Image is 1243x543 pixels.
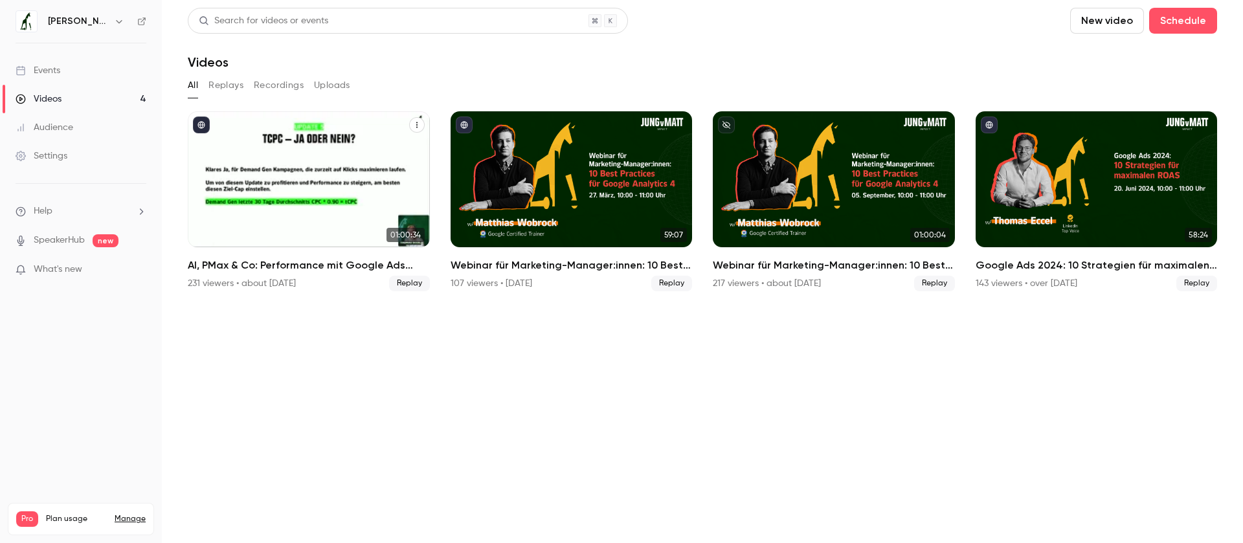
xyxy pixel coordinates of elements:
h2: AI, PMax & Co: Performance mit Google Ads maximieren [188,258,430,273]
a: SpeakerHub [34,234,85,247]
span: Replay [389,276,430,291]
li: help-dropdown-opener [16,205,146,218]
span: 01:00:34 [386,228,425,242]
a: Manage [115,514,146,524]
li: Google Ads 2024: 10 Strategien für maximalen ROAS [976,111,1218,291]
a: 01:00:04Webinar für Marketing-Manager:innen: 10 Best Practices für Google Analytics 4217 viewers ... [713,111,955,291]
div: Videos [16,93,62,105]
button: Uploads [314,75,350,96]
button: published [193,116,210,133]
li: Webinar für Marketing-Manager:innen: 10 Best Practices für Google Analytics 4 [713,111,955,291]
div: 107 viewers • [DATE] [451,277,532,290]
span: Replay [651,276,692,291]
span: 58:24 [1185,228,1212,242]
div: Settings [16,150,67,162]
button: published [456,116,473,133]
span: 59:07 [660,228,687,242]
ul: Videos [188,111,1217,291]
li: Webinar für Marketing-Manager:innen: 10 Best Practices für Google Analytics 4 [451,111,693,291]
h2: Google Ads 2024: 10 Strategien für maximalen ROAS [976,258,1218,273]
button: All [188,75,198,96]
span: Pro [16,511,38,527]
h1: Videos [188,54,229,70]
iframe: Noticeable Trigger [131,264,146,276]
span: Plan usage [46,514,107,524]
button: unpublished [718,116,735,133]
span: Help [34,205,52,218]
span: Replay [914,276,955,291]
div: Events [16,64,60,77]
span: new [93,234,118,247]
img: Jung von Matt IMPACT [16,11,37,32]
h2: Webinar für Marketing-Manager:innen: 10 Best Practices für Google Analytics 4 [713,258,955,273]
div: Audience [16,121,73,134]
div: 143 viewers • over [DATE] [976,277,1077,290]
a: 01:00:34AI, PMax & Co: Performance mit Google Ads maximieren231 viewers • about [DATE]Replay [188,111,430,291]
section: Videos [188,8,1217,535]
div: Search for videos or events [199,14,328,28]
button: New video [1070,8,1144,34]
button: Schedule [1149,8,1217,34]
span: Replay [1176,276,1217,291]
button: Recordings [254,75,304,96]
button: published [981,116,998,133]
li: AI, PMax & Co: Performance mit Google Ads maximieren [188,111,430,291]
button: Replays [208,75,243,96]
span: What's new [34,263,82,276]
a: 58:24Google Ads 2024: 10 Strategien für maximalen ROAS143 viewers • over [DATE]Replay [976,111,1218,291]
a: 59:07Webinar für Marketing-Manager:innen: 10 Best Practices für Google Analytics 4107 viewers • [... [451,111,693,291]
div: 217 viewers • about [DATE] [713,277,821,290]
span: 01:00:04 [910,228,950,242]
div: 231 viewers • about [DATE] [188,277,296,290]
h6: [PERSON_NAME] von [PERSON_NAME] IMPACT [48,15,109,28]
h2: Webinar für Marketing-Manager:innen: 10 Best Practices für Google Analytics 4 [451,258,693,273]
